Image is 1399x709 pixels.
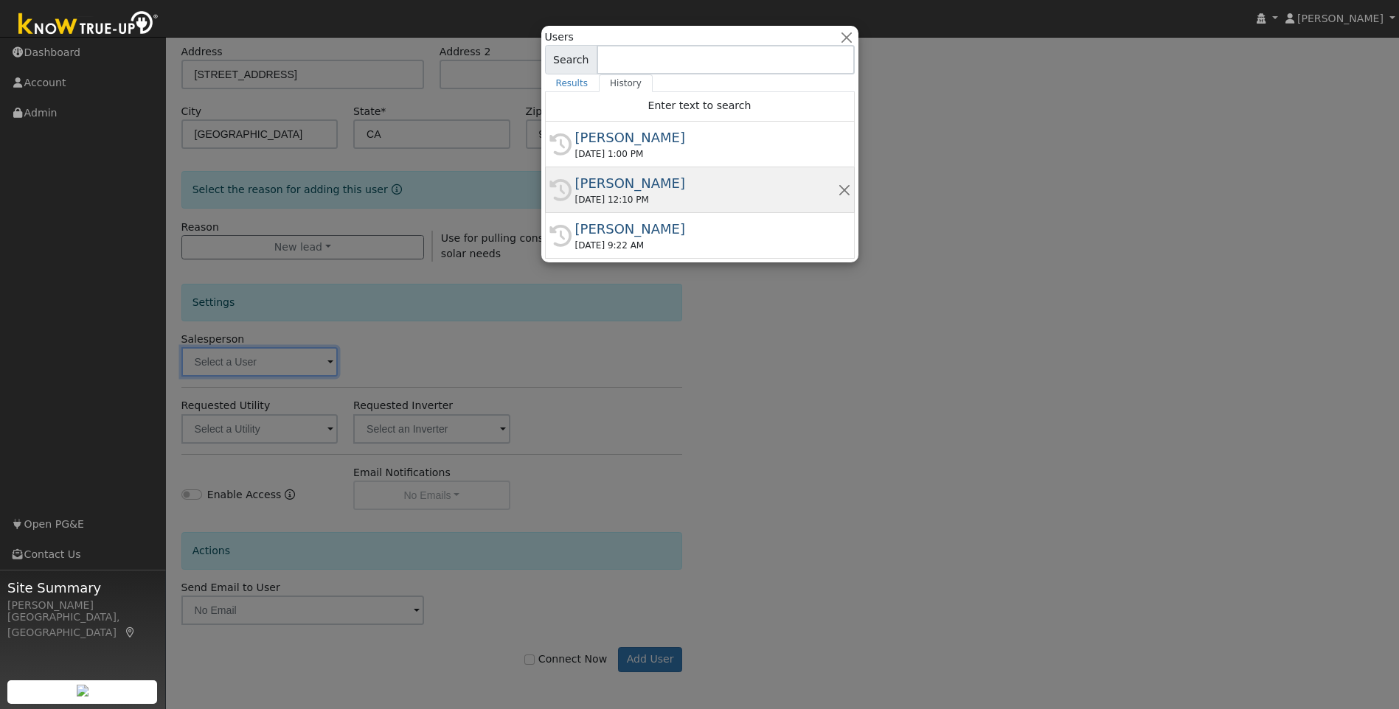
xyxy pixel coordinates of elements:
img: retrieve [77,685,88,696]
div: [PERSON_NAME] [575,173,838,193]
span: Search [545,45,597,74]
span: [PERSON_NAME] [1297,13,1384,24]
div: [PERSON_NAME] [575,128,838,147]
span: Enter text to search [648,99,751,111]
img: Know True-Up [11,8,166,41]
a: Map [124,626,137,638]
div: [PERSON_NAME] [7,598,158,613]
div: [GEOGRAPHIC_DATA], [GEOGRAPHIC_DATA] [7,610,158,640]
div: [DATE] 1:00 PM [575,147,838,161]
i: History [549,179,572,201]
div: [DATE] 9:22 AM [575,239,838,252]
span: Users [545,29,574,45]
div: [DATE] 12:10 PM [575,193,838,206]
span: Site Summary [7,578,158,598]
a: History [599,74,653,92]
i: History [549,225,572,247]
button: Remove this history [837,182,851,198]
a: Results [545,74,600,92]
div: [PERSON_NAME] [575,219,838,239]
i: History [549,133,572,156]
